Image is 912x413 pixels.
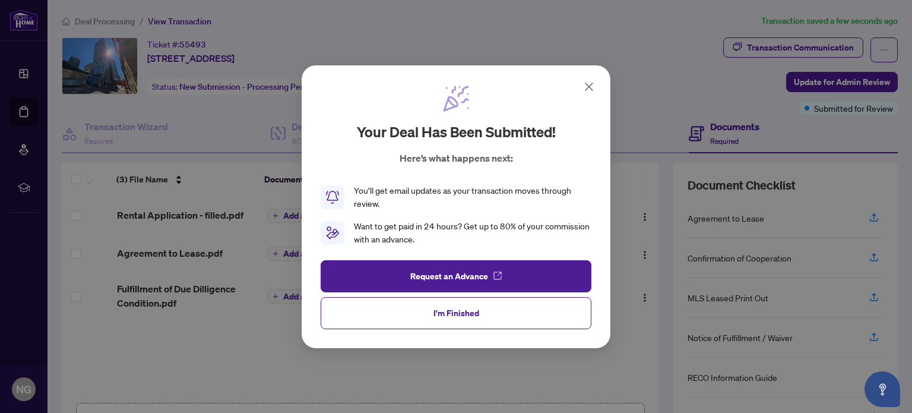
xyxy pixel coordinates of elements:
button: I'm Finished [321,297,591,329]
div: You’ll get email updates as your transaction moves through review. [354,184,591,210]
h2: Your deal has been submitted! [357,122,556,141]
span: I'm Finished [433,303,479,322]
div: Want to get paid in 24 hours? Get up to 80% of your commission with an advance. [354,220,591,246]
button: Request an Advance [321,260,591,292]
button: Open asap [864,371,900,407]
span: Request an Advance [410,266,488,285]
p: Here’s what happens next: [400,151,513,165]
